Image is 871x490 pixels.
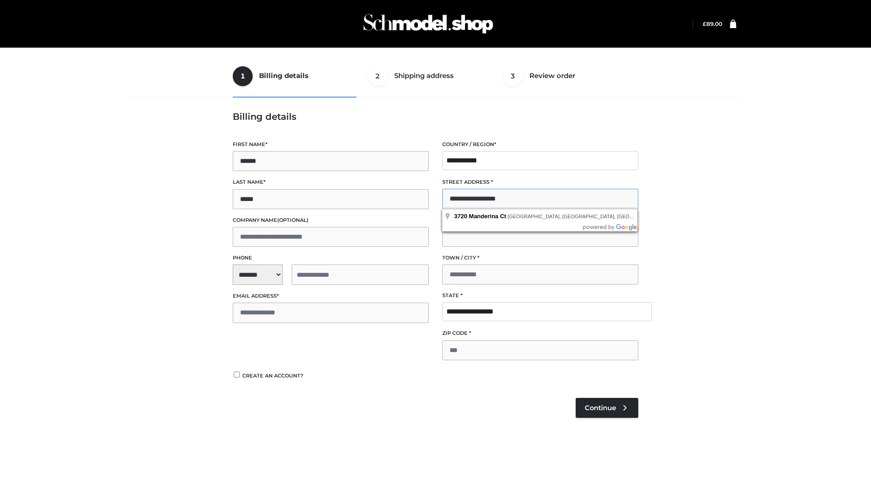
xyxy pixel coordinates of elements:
[454,213,467,220] span: 3720
[360,6,496,42] img: Schmodel Admin 964
[277,217,308,223] span: (optional)
[442,329,638,338] label: ZIP Code
[576,398,638,418] a: Continue
[442,254,638,262] label: Town / City
[442,291,638,300] label: State
[442,178,638,186] label: Street address
[233,111,638,122] h3: Billing details
[233,140,429,149] label: First name
[233,292,429,300] label: Email address
[703,20,722,27] a: £89.00
[233,216,429,225] label: Company name
[703,20,722,27] bdi: 89.00
[703,20,706,27] span: £
[508,214,669,219] span: [GEOGRAPHIC_DATA], [GEOGRAPHIC_DATA], [GEOGRAPHIC_DATA]
[233,254,429,262] label: Phone
[469,213,506,220] span: Manderina Ct
[233,372,241,377] input: Create an account?
[233,178,429,186] label: Last name
[442,140,638,149] label: Country / Region
[585,404,616,412] span: Continue
[242,372,303,379] span: Create an account?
